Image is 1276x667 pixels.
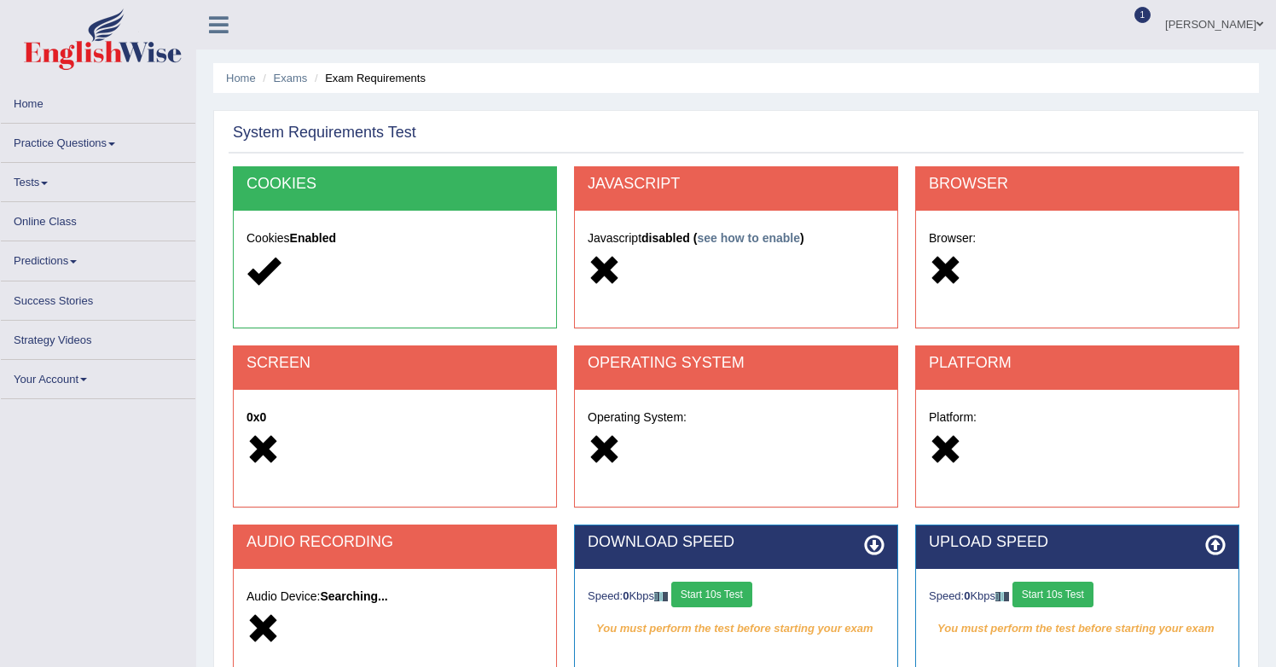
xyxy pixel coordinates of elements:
[310,70,426,86] li: Exam Requirements
[588,616,884,641] em: You must perform the test before starting your exam
[1,281,195,315] a: Success Stories
[1,360,195,393] a: Your Account
[929,355,1226,372] h2: PLATFORM
[588,355,884,372] h2: OPERATING SYSTEM
[1134,7,1151,23] span: 1
[1,241,195,275] a: Predictions
[246,232,543,245] h5: Cookies
[320,589,387,603] strong: Searching...
[1,321,195,354] a: Strategy Videos
[588,411,884,424] h5: Operating System:
[246,176,543,193] h2: COOKIES
[995,592,1009,601] img: ajax-loader-fb-connection.gif
[929,582,1226,612] div: Speed: Kbps
[1,84,195,118] a: Home
[226,72,256,84] a: Home
[1,124,195,157] a: Practice Questions
[246,410,266,424] strong: 0x0
[641,231,804,245] strong: disabled ( )
[671,582,752,607] button: Start 10s Test
[588,232,884,245] h5: Javascript
[246,590,543,603] h5: Audio Device:
[929,616,1226,641] em: You must perform the test before starting your exam
[290,231,336,245] strong: Enabled
[654,592,668,601] img: ajax-loader-fb-connection.gif
[246,534,543,551] h2: AUDIO RECORDING
[588,176,884,193] h2: JAVASCRIPT
[697,231,800,245] a: see how to enable
[1,202,195,235] a: Online Class
[929,411,1226,424] h5: Platform:
[233,125,416,142] h2: System Requirements Test
[929,176,1226,193] h2: BROWSER
[929,534,1226,551] h2: UPLOAD SPEED
[964,589,970,602] strong: 0
[274,72,308,84] a: Exams
[929,232,1226,245] h5: Browser:
[588,582,884,612] div: Speed: Kbps
[1012,582,1093,607] button: Start 10s Test
[623,589,629,602] strong: 0
[246,355,543,372] h2: SCREEN
[588,534,884,551] h2: DOWNLOAD SPEED
[1,163,195,196] a: Tests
